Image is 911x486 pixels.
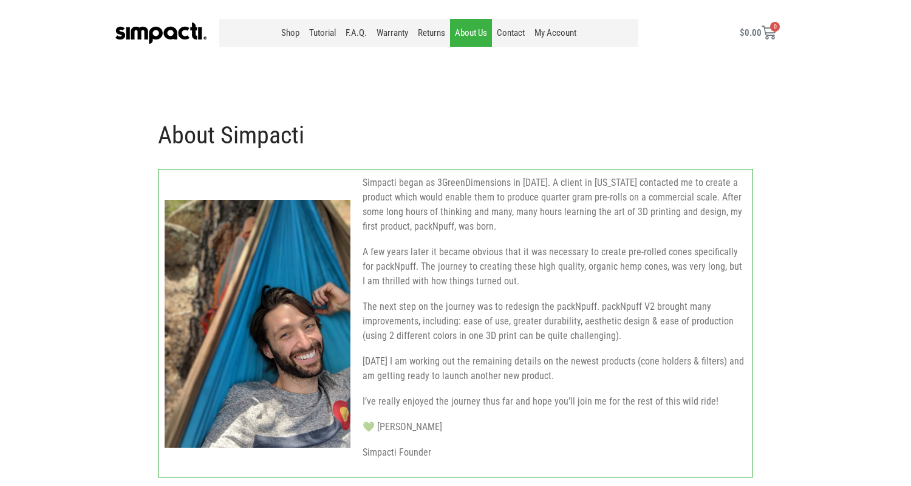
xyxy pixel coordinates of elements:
p: I’ve really enjoyed the journey thus far and hope you’ll join me for the rest of this wild ride! [363,394,746,409]
a: Shop [276,19,304,47]
a: Warranty [372,19,413,47]
a: F.A.Q. [341,19,372,47]
a: My Account [530,19,581,47]
p: 💚 [PERSON_NAME] [363,420,746,434]
a: Tutorial [304,19,341,47]
bdi: 0.00 [740,27,762,38]
p: A few years later it became obvious that it was necessary to create pre-rolled cones specifically... [363,245,746,289]
p: Simpacti Founder [363,445,746,460]
p: [DATE] I am working out the remaining details on the newest products (cone holders & filters) and... [363,354,746,383]
p: Simpacti began as 3GreenDimensions in [DATE]. A client in [US_STATE] contacted me to create a pro... [363,176,746,234]
a: $0.00 0 [725,18,791,47]
h1: About Simpacti [158,120,753,151]
p: The next step on the journey was to redesign the packNpuff. packNpuff V2 brought many improvement... [363,299,746,343]
a: Contact [492,19,530,47]
span: $ [740,27,745,38]
a: About Us [450,19,492,47]
a: Returns [413,19,450,47]
span: 0 [770,22,780,32]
